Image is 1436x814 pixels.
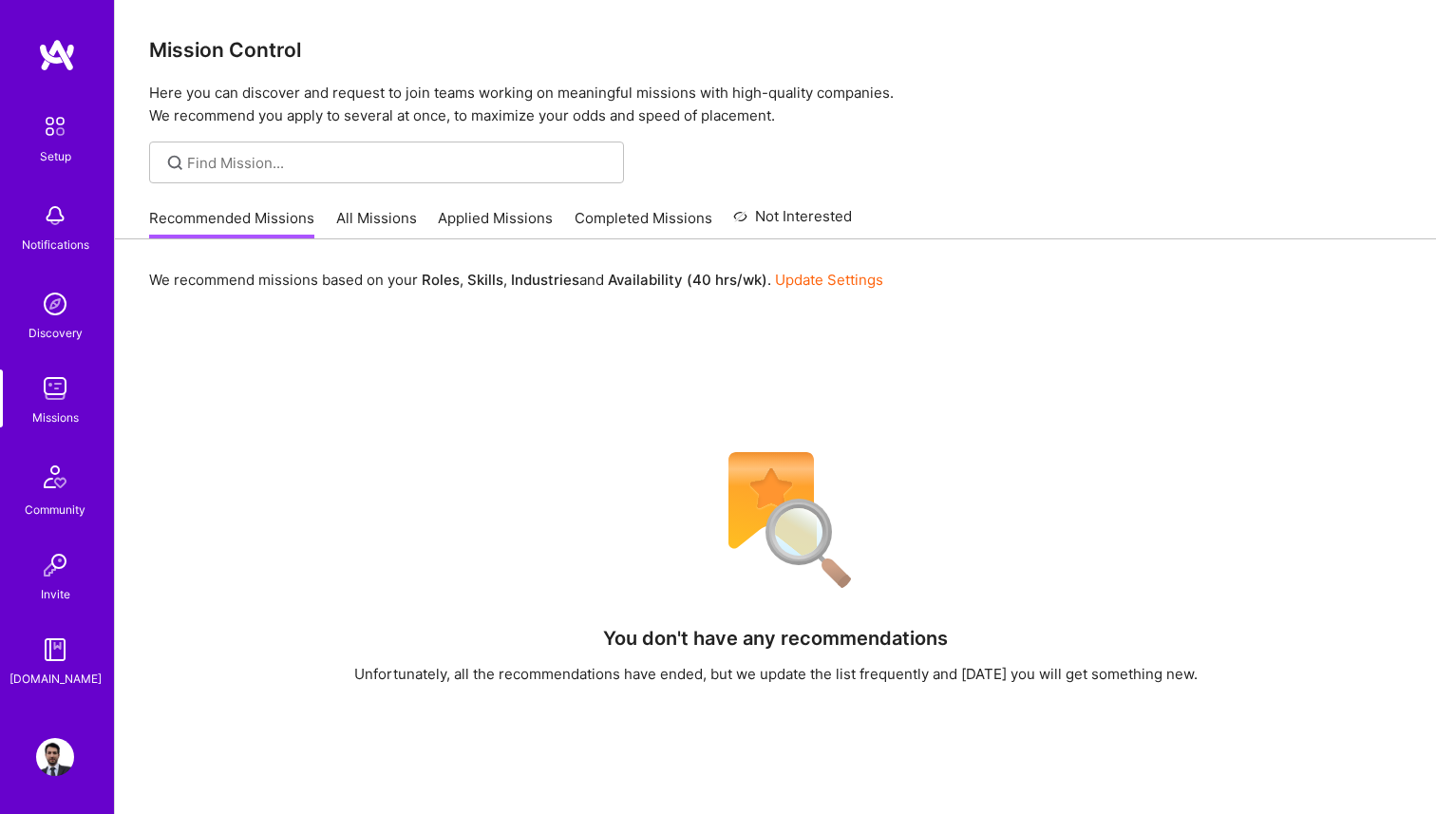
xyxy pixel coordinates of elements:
a: Applied Missions [438,208,553,239]
p: Here you can discover and request to join teams working on meaningful missions with high-quality ... [149,82,1402,127]
b: Industries [511,271,579,289]
div: Unfortunately, all the recommendations have ended, but we update the list frequently and [DATE] y... [354,664,1198,684]
a: All Missions [336,208,417,239]
img: Invite [36,546,74,584]
a: Recommended Missions [149,208,314,239]
input: Find Mission... [187,153,610,173]
b: Availability (40 hrs/wk) [608,271,767,289]
div: Setup [40,146,71,166]
img: guide book [36,631,74,669]
a: User Avatar [31,738,79,776]
div: Notifications [22,235,89,255]
h3: Mission Control [149,38,1402,62]
a: Completed Missions [575,208,712,239]
img: discovery [36,285,74,323]
img: User Avatar [36,738,74,776]
img: Community [32,454,78,500]
div: Invite [41,584,70,604]
img: bell [36,197,74,235]
h4: You don't have any recommendations [603,627,948,650]
div: [DOMAIN_NAME] [9,669,102,689]
div: Missions [32,407,79,427]
a: Update Settings [775,271,883,289]
img: No Results [695,440,857,601]
b: Skills [467,271,503,289]
a: Not Interested [733,205,852,239]
img: setup [35,106,75,146]
p: We recommend missions based on your , , and . [149,270,883,290]
b: Roles [422,271,460,289]
div: Community [25,500,85,520]
img: logo [38,38,76,72]
img: teamwork [36,369,74,407]
div: Discovery [28,323,83,343]
i: icon SearchGrey [164,152,186,174]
